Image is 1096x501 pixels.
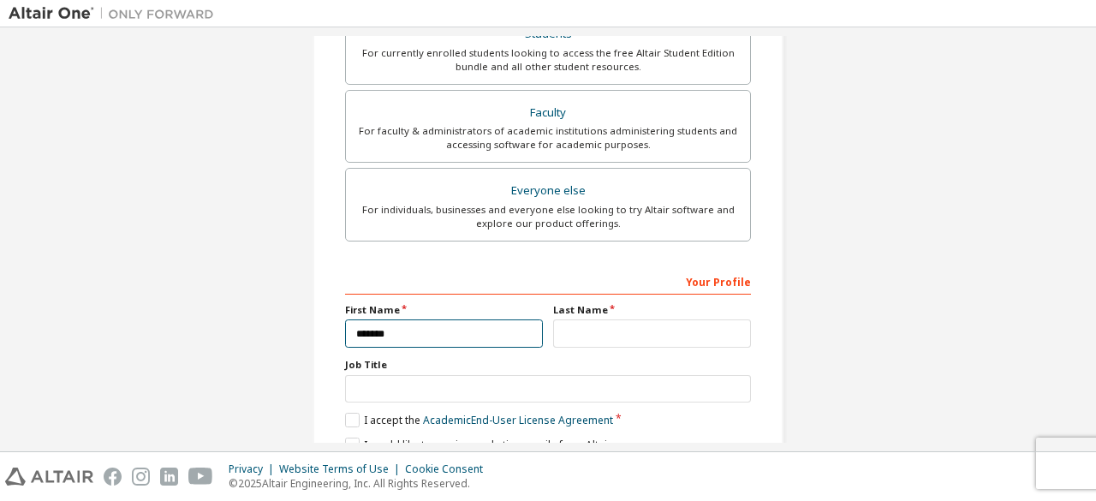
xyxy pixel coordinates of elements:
img: linkedin.svg [160,468,178,486]
label: Last Name [553,303,751,317]
img: Altair One [9,5,223,22]
div: For currently enrolled students looking to access the free Altair Student Edition bundle and all ... [356,46,740,74]
label: First Name [345,303,543,317]
div: Everyone else [356,179,740,203]
div: Website Terms of Use [279,462,405,476]
label: I would like to receive marketing emails from Altair [345,438,611,452]
label: I accept the [345,413,613,427]
img: altair_logo.svg [5,468,93,486]
div: Your Profile [345,267,751,295]
div: For individuals, businesses and everyone else looking to try Altair software and explore our prod... [356,203,740,230]
div: Cookie Consent [405,462,493,476]
p: © 2025 Altair Engineering, Inc. All Rights Reserved. [229,476,493,491]
a: Academic End-User License Agreement [423,413,613,427]
label: Job Title [345,358,751,372]
div: Privacy [229,462,279,476]
img: instagram.svg [132,468,150,486]
img: facebook.svg [104,468,122,486]
div: For faculty & administrators of academic institutions administering students and accessing softwa... [356,124,740,152]
img: youtube.svg [188,468,213,486]
div: Faculty [356,101,740,125]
